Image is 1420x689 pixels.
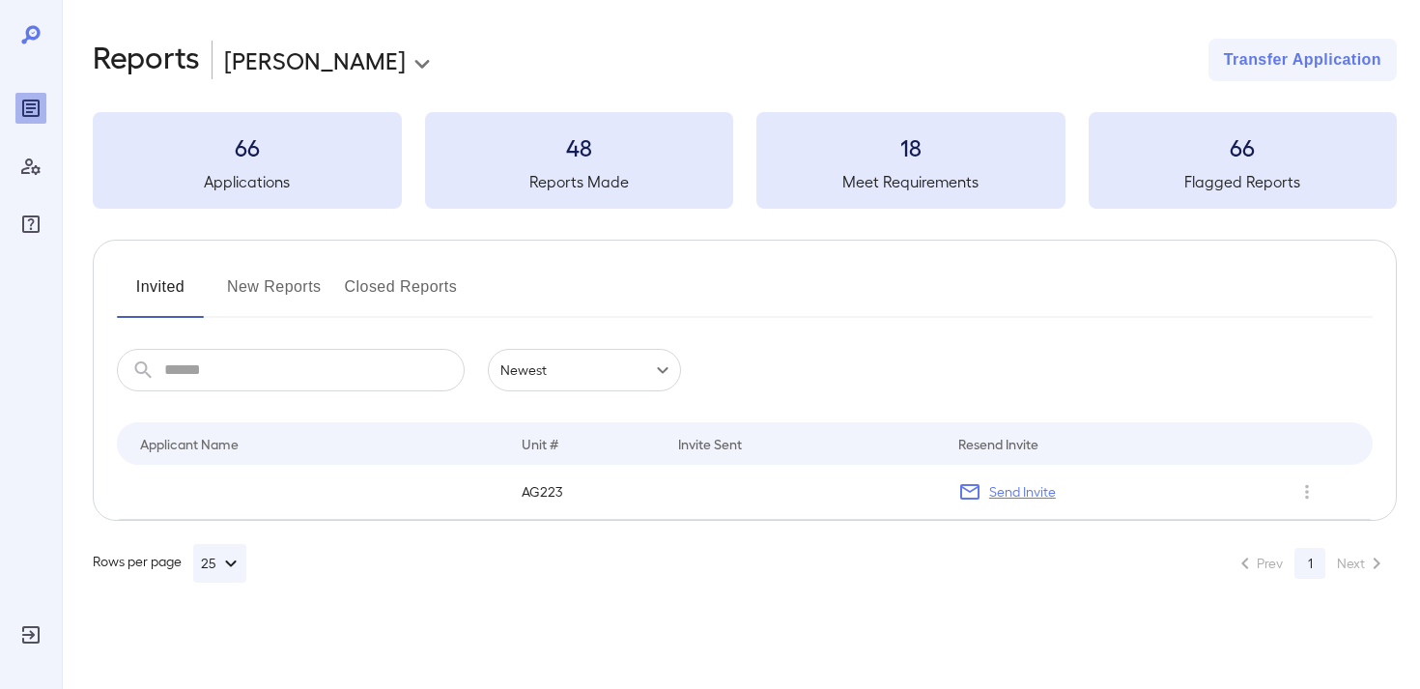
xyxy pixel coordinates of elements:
button: Closed Reports [345,272,458,318]
nav: pagination navigation [1225,548,1397,579]
div: Invite Sent [678,432,742,455]
button: Transfer Application [1208,39,1397,81]
button: 25 [193,544,246,583]
div: Rows per page [93,544,246,583]
h2: Reports [93,39,200,81]
h5: Meet Requirements [756,170,1065,193]
div: Log Out [15,619,46,650]
p: Send Invite [989,482,1056,502]
td: AG223 [506,465,662,520]
div: Reports [15,93,46,124]
button: Invited [117,272,204,318]
div: Resend Invite [958,432,1038,455]
h3: 66 [1089,131,1398,162]
h5: Flagged Reports [1089,170,1398,193]
h3: 18 [756,131,1065,162]
div: Applicant Name [140,432,239,455]
button: New Reports [227,272,322,318]
button: page 1 [1294,548,1325,579]
button: Row Actions [1292,476,1322,507]
h5: Applications [93,170,402,193]
div: FAQ [15,209,46,240]
h3: 66 [93,131,402,162]
h5: Reports Made [425,170,734,193]
div: Newest [488,349,681,391]
p: [PERSON_NAME] [224,44,406,75]
div: Unit # [522,432,558,455]
div: Manage Users [15,151,46,182]
summary: 66Applications48Reports Made18Meet Requirements66Flagged Reports [93,112,1397,209]
h3: 48 [425,131,734,162]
